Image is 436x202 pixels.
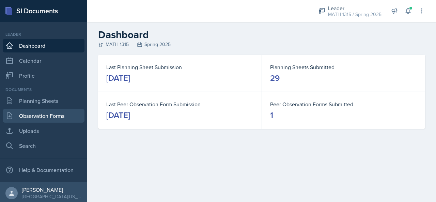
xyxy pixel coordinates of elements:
div: MATH 1315 Spring 2025 [98,41,425,48]
h2: Dashboard [98,29,425,41]
div: 29 [270,73,280,83]
div: Leader [328,4,381,12]
a: Uploads [3,124,84,138]
a: Planning Sheets [3,94,84,108]
a: Dashboard [3,39,84,52]
div: [PERSON_NAME] [22,186,82,193]
div: 1 [270,110,273,121]
dt: Planning Sheets Submitted [270,63,417,71]
div: [DATE] [106,73,130,83]
a: Calendar [3,54,84,67]
div: MATH 1315 / Spring 2025 [328,11,381,18]
div: [DATE] [106,110,130,121]
div: Documents [3,87,84,93]
div: Leader [3,31,84,37]
dt: Last Planning Sheet Submission [106,63,253,71]
a: Search [3,139,84,153]
dt: Last Peer Observation Form Submission [106,100,253,108]
div: Help & Documentation [3,163,84,177]
dt: Peer Observation Forms Submitted [270,100,417,108]
a: Observation Forms [3,109,84,123]
div: [GEOGRAPHIC_DATA][US_STATE] [22,193,82,200]
a: Profile [3,69,84,82]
